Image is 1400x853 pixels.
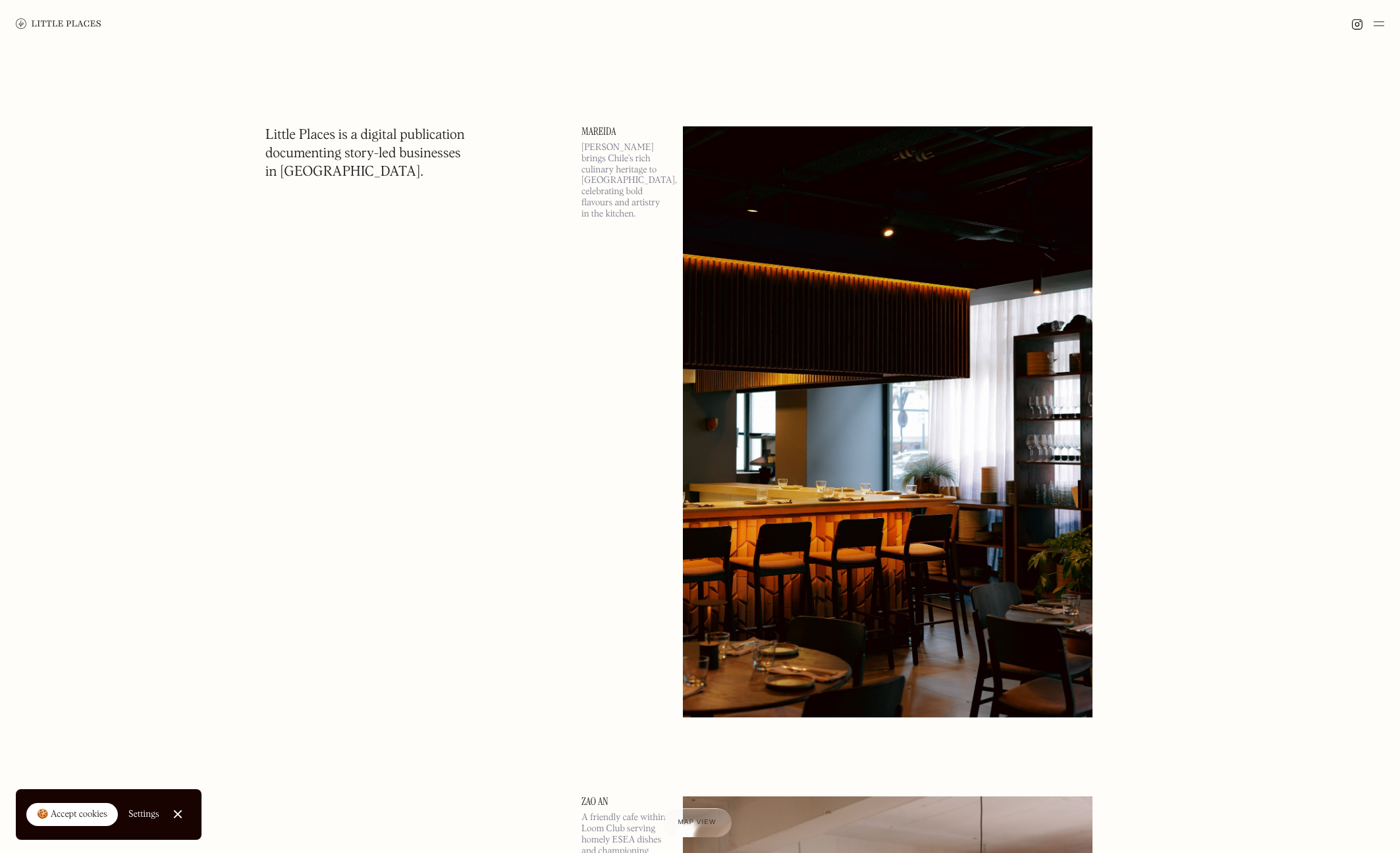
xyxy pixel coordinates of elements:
[683,126,1092,717] img: Mareida
[581,796,667,807] a: Zao An
[265,126,465,182] h1: Little Places is a digital publication documenting story-led businesses in [GEOGRAPHIC_DATA].
[26,803,118,827] a: 🍪 Accept cookies
[128,810,159,819] div: Settings
[165,801,191,827] a: Close Cookie Popup
[37,808,107,821] div: 🍪 Accept cookies
[128,800,159,829] a: Settings
[678,819,716,826] span: Map view
[581,142,667,220] p: [PERSON_NAME] brings Chile’s rich culinary heritage to [GEOGRAPHIC_DATA], celebrating bold flavou...
[581,126,667,137] a: Mareida
[662,808,732,837] a: Map view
